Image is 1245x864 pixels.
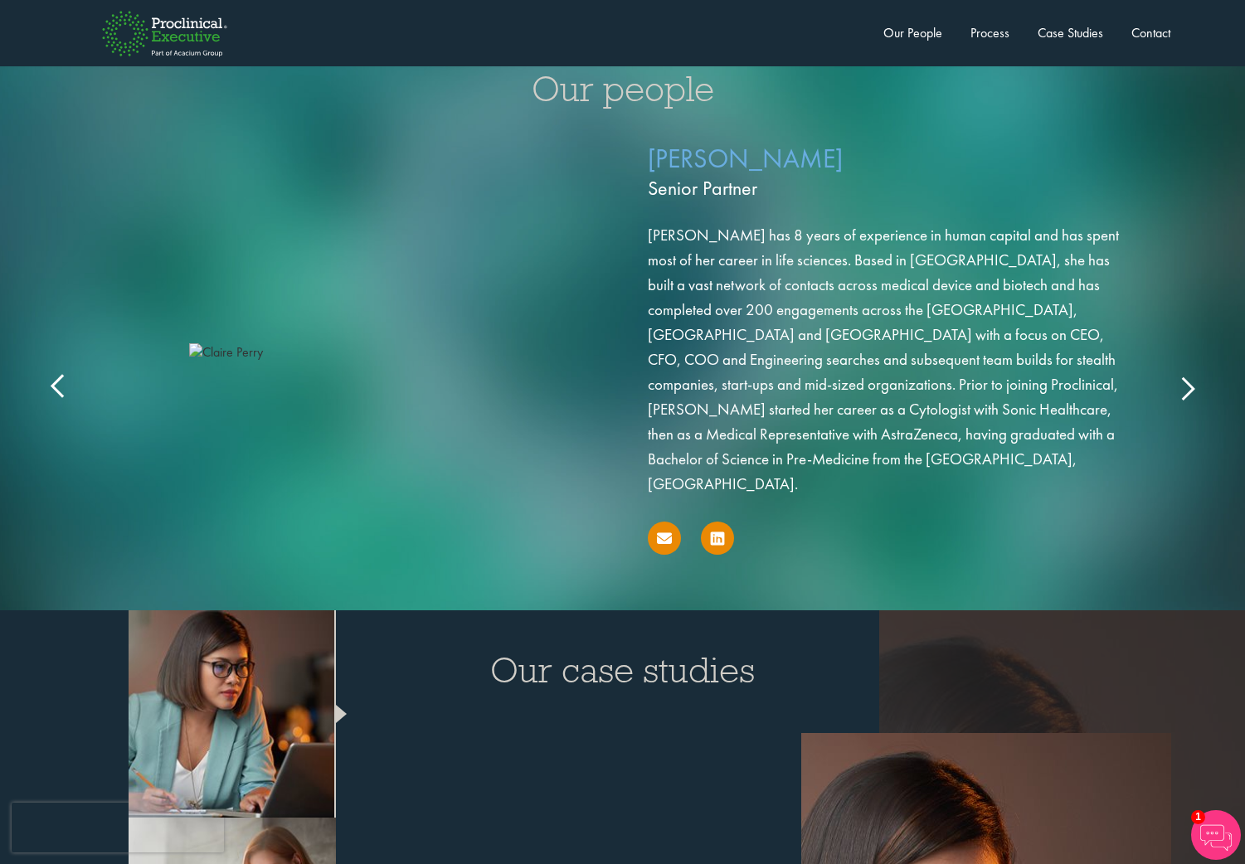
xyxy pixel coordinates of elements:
span: 1 [1191,810,1205,824]
a: Case Studies [1038,24,1103,41]
a: Our People [883,24,942,41]
a: Contact [1131,24,1170,41]
p: [PERSON_NAME] [648,140,1133,206]
img: Chatbot [1191,810,1241,860]
iframe: reCAPTCHA [12,803,224,852]
img: Claire Perry [189,343,521,362]
a: Process [970,24,1009,41]
p: [PERSON_NAME] has 8 years of experience in human capital and has spent most of her career in life... [648,223,1133,497]
span: Senior Partner [648,174,1133,202]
